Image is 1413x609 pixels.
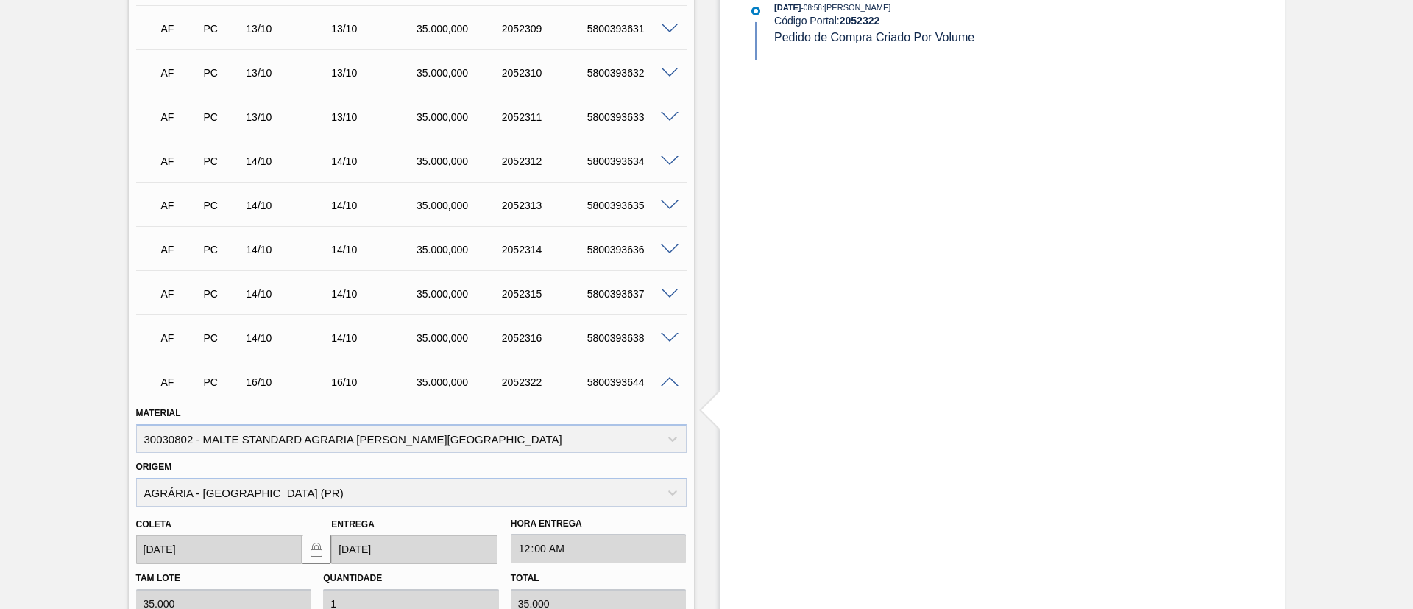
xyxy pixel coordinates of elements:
div: 35.000,000 [413,155,509,167]
p: AF [161,155,198,167]
div: 2052310 [498,67,594,79]
p: AF [161,244,198,256]
p: AF [161,23,198,35]
div: Aguardando Faturamento [157,57,202,89]
div: 35.000,000 [413,244,509,256]
div: 16/10/2025 [327,376,423,388]
div: 13/10/2025 [327,23,423,35]
button: locked [302,535,331,564]
div: Aguardando Faturamento [157,322,202,354]
span: Pedido de Compra Criado Por Volume [774,31,974,43]
div: 5800393634 [584,155,679,167]
input: dd/mm/yyyy [136,535,302,564]
div: 35.000,000 [413,376,509,388]
div: Aguardando Faturamento [157,13,202,45]
div: Pedido de Compra [199,200,244,211]
div: Aguardando Faturamento [157,278,202,310]
div: Pedido de Compra [199,332,244,344]
label: Material [136,408,181,418]
div: 13/10/2025 [242,23,338,35]
div: 14/10/2025 [327,155,423,167]
label: Hora Entrega [511,513,687,535]
p: AF [161,376,198,388]
label: Quantidade [323,573,382,583]
div: 14/10/2025 [327,288,423,300]
label: Origem [136,462,172,472]
p: AF [161,332,198,344]
div: 14/10/2025 [242,200,338,211]
div: 2052316 [498,332,594,344]
div: Aguardando Faturamento [157,366,202,398]
div: 35.000,000 [413,288,509,300]
div: 14/10/2025 [242,244,338,256]
div: 35.000,000 [413,67,509,79]
img: locked [308,541,325,558]
div: 14/10/2025 [327,332,423,344]
div: 2052322 [498,376,594,388]
div: Pedido de Compra [199,288,244,300]
div: 13/10/2025 [242,67,338,79]
div: Aguardando Faturamento [157,145,202,177]
div: 35.000,000 [413,200,509,211]
div: 14/10/2025 [242,155,338,167]
span: : [PERSON_NAME] [822,3,891,12]
label: Entrega [331,519,375,529]
div: 5800393632 [584,67,679,79]
div: 2052315 [498,288,594,300]
div: Pedido de Compra [199,111,244,123]
div: 35.000,000 [413,23,509,35]
input: dd/mm/yyyy [331,535,497,564]
div: 5800393636 [584,244,679,256]
div: Pedido de Compra [199,23,244,35]
div: Aguardando Faturamento [157,189,202,222]
div: 13/10/2025 [327,67,423,79]
div: Aguardando Faturamento [157,101,202,133]
div: 14/10/2025 [242,332,338,344]
label: Total [511,573,539,583]
div: 2052309 [498,23,594,35]
div: 2052314 [498,244,594,256]
div: 5800393638 [584,332,679,344]
div: Pedido de Compra [199,67,244,79]
label: Coleta [136,519,171,529]
p: AF [161,200,198,211]
div: 5800393631 [584,23,679,35]
div: 2052311 [498,111,594,123]
div: 2052313 [498,200,594,211]
p: AF [161,67,198,79]
span: [DATE] [774,3,801,12]
div: 5800393633 [584,111,679,123]
div: 13/10/2025 [327,111,423,123]
div: Pedido de Compra [199,376,244,388]
label: Tam lote [136,573,180,583]
div: 5800393644 [584,376,679,388]
p: AF [161,288,198,300]
img: atual [751,7,760,15]
div: Pedido de Compra [199,155,244,167]
div: Pedido de Compra [199,244,244,256]
div: Código Portal: [774,15,1124,27]
span: - 08:58 [801,4,822,12]
div: 13/10/2025 [242,111,338,123]
div: 14/10/2025 [327,244,423,256]
div: 5800393637 [584,288,679,300]
div: 35.000,000 [413,332,509,344]
div: Aguardando Faturamento [157,233,202,266]
div: 16/10/2025 [242,376,338,388]
div: 2052312 [498,155,594,167]
strong: 2052322 [840,15,880,27]
div: 14/10/2025 [242,288,338,300]
p: AF [161,111,198,123]
div: 35.000,000 [413,111,509,123]
div: 5800393635 [584,200,679,211]
div: 14/10/2025 [327,200,423,211]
